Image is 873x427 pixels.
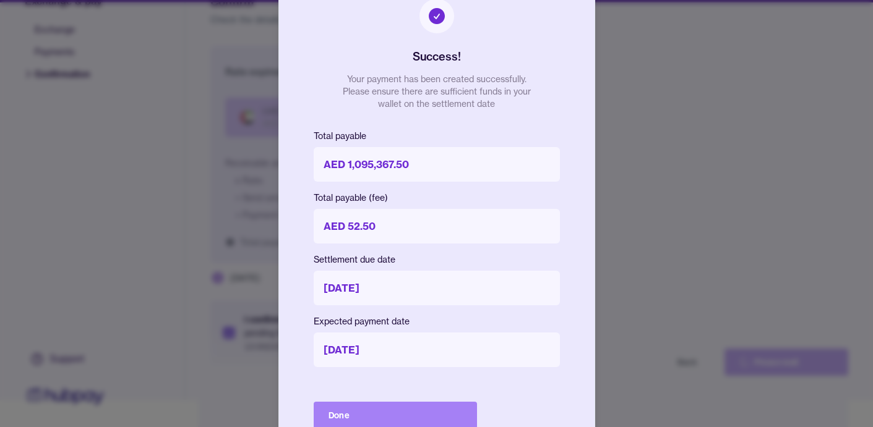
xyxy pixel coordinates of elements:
p: [DATE] [314,332,560,367]
p: Your payment has been created successfully. Please ensure there are sufficient funds in your wall... [338,73,536,110]
p: Total payable [314,130,560,142]
p: [DATE] [314,271,560,305]
h2: Success! [413,48,461,66]
p: Expected payment date [314,315,560,328]
p: Settlement due date [314,253,560,266]
p: AED 1,095,367.50 [314,147,560,182]
p: Total payable (fee) [314,192,560,204]
p: AED 52.50 [314,209,560,243]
